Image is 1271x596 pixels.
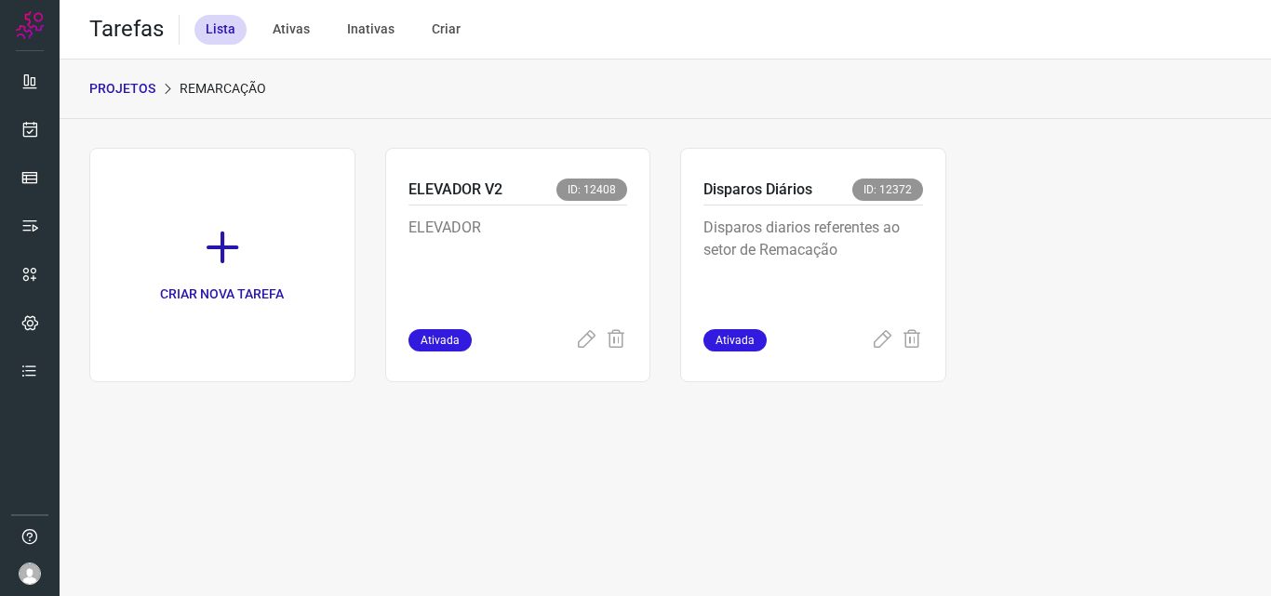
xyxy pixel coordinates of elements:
p: ELEVADOR V2 [408,179,502,201]
span: Ativada [408,329,472,351]
img: avatar-user-boy.jpg [19,563,41,585]
span: ID: 12372 [852,179,923,201]
div: Criar [421,15,472,45]
p: Disparos diarios referentes ao setor de Remacação [703,217,923,310]
p: PROJETOS [89,79,155,99]
p: Remarcação [180,79,266,99]
img: Logo [16,11,44,39]
div: Lista [194,15,247,45]
p: ELEVADOR [408,217,628,310]
p: Disparos Diários [703,179,812,201]
a: CRIAR NOVA TAREFA [89,148,355,382]
span: Ativada [703,329,767,351]
div: Inativas [336,15,406,45]
h2: Tarefas [89,16,164,43]
span: ID: 12408 [556,179,627,201]
p: CRIAR NOVA TAREFA [160,285,284,304]
div: Ativas [261,15,321,45]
